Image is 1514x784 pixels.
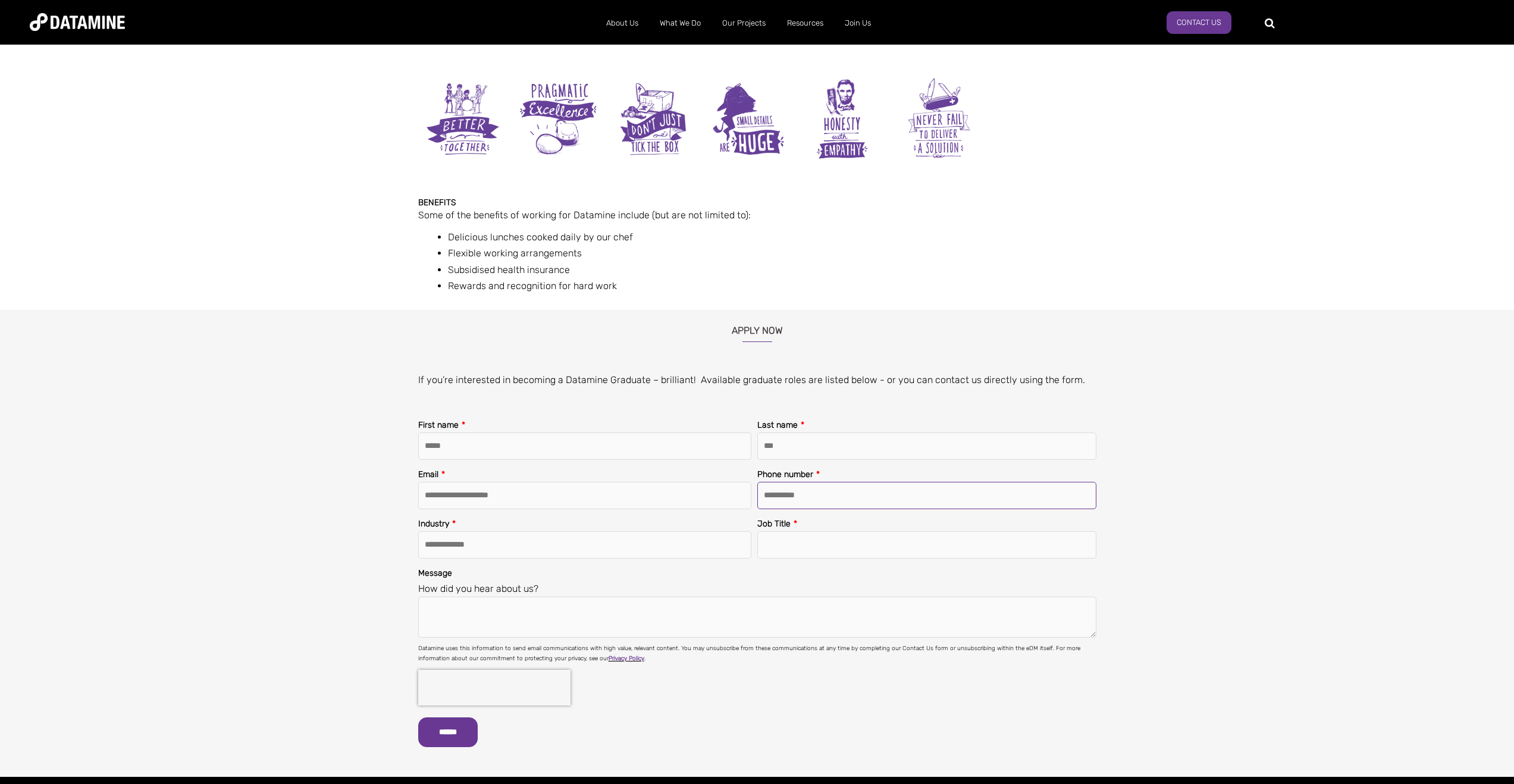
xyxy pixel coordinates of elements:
span: Industry [418,519,449,529]
a: Our Projects [711,8,776,39]
a: What We Do [649,8,711,39]
span: Phone number [757,469,813,479]
a: About Us [595,8,649,39]
span: Last name [757,420,798,430]
legend: How did you hear about us? [418,581,1096,597]
span: Job Title [757,519,791,529]
a: Join Us [834,8,882,39]
img: Better together300 [418,74,507,164]
img: Pragmatic Excellence300 [513,74,603,164]
p: Datamine uses this information to send email communications with high value, relevant content. Yo... [418,644,1096,664]
li: Delicious lunches cooked daily by our chef [448,229,1105,245]
img: Datamine [30,13,125,31]
li: Rewards and recognition for hard work [448,278,1105,310]
a: Resources [776,8,834,39]
span: First name [418,420,459,430]
li: Subsidised health insurance [448,262,1105,278]
img: Don't just tick the box300 [609,74,698,164]
img: Never fail to deliver a solution300 [894,74,983,164]
img: Honesty with empathy300 [799,74,888,164]
span: Email [418,469,438,479]
p: Some of the benefits of working for Datamine include (but are not limited to): [418,207,1105,223]
p: If you’re interested in becoming a Datamine Graduate – brilliant! Available graduate roles are li... [418,372,1105,388]
a: Contact Us [1167,11,1231,34]
img: Small details are huge300 [704,74,793,164]
strong: Benefits [418,197,456,208]
iframe: reCAPTCHA [418,670,571,705]
li: Flexible working arrangements [448,245,1105,261]
a: Privacy Policy [609,655,644,662]
span: Message [418,568,452,578]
